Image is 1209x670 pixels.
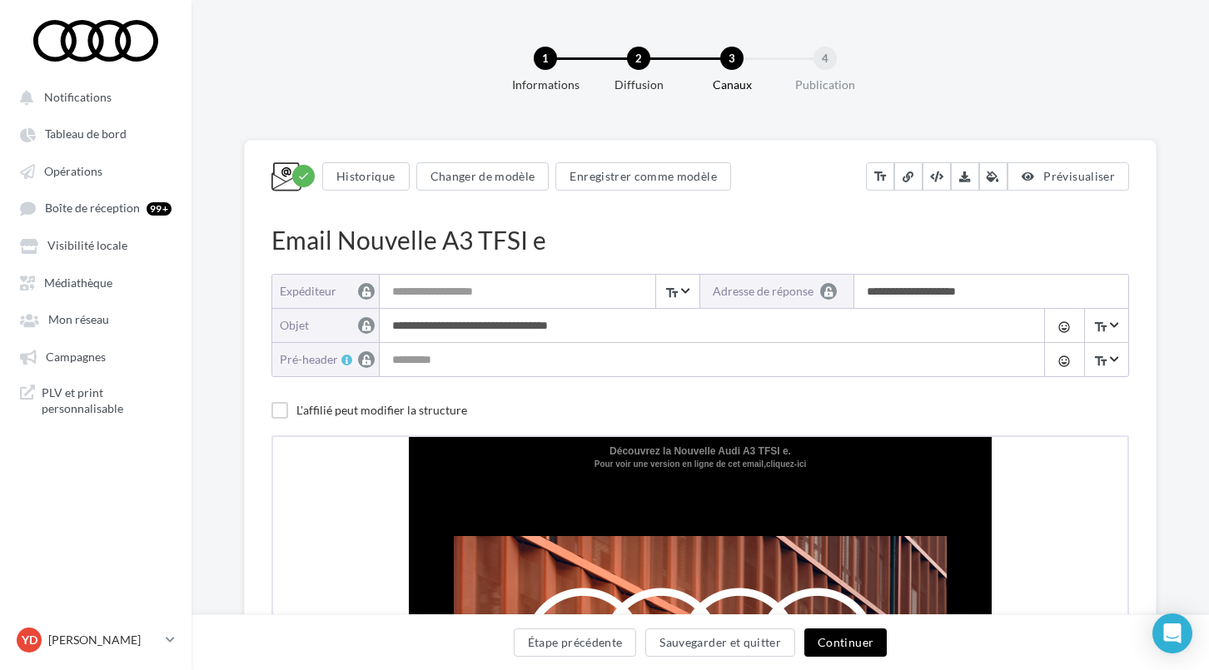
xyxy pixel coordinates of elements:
div: Informations [492,77,599,93]
div: Expéditeur [280,283,366,299]
span: Notifications [44,90,112,104]
div: Pré-header [280,351,380,367]
span: Opérations [44,164,102,178]
div: 99+ [147,202,172,216]
a: Opérations [10,156,182,186]
span: Prévisualiser [1043,169,1115,183]
a: Campagnes [10,341,182,371]
button: Étape précédente [514,628,637,657]
div: Open Intercom Messenger [1152,613,1192,653]
div: Email Nouvelle A3 TFSI e [271,223,1129,257]
div: 3 [720,47,744,70]
button: Enregistrer comme modèle [555,162,730,191]
font: Pour voir une version en ligne de cet email, [321,22,534,32]
i: text_fields [1093,353,1108,370]
i: tag_faces [1057,355,1071,368]
button: tag_faces [1044,343,1083,376]
a: Visibilité locale [10,230,182,260]
p: [PERSON_NAME] [48,632,159,648]
button: text_fields [866,162,894,191]
span: Select box activate [1084,343,1127,376]
span: Campagnes [46,350,106,364]
span: Select box activate [655,275,699,308]
div: 2 [627,47,650,70]
span: PLV et print personnalisable [42,385,172,417]
a: cliquez-ici [493,22,533,32]
a: YD [PERSON_NAME] [13,624,178,656]
i: check [297,170,310,182]
a: Mon réseau [10,304,182,334]
i: text_fields [1093,319,1108,335]
div: Diffusion [585,77,692,93]
div: Canaux [679,77,785,93]
button: Sauvegarder et quitter [645,628,795,657]
div: objet [280,317,366,333]
i: tag_faces [1057,320,1071,334]
div: Publication [772,77,878,93]
i: text_fields [664,285,679,301]
span: Médiathèque [44,275,112,290]
button: Notifications [10,82,175,112]
button: Historique [322,162,410,191]
button: Continuer [804,628,887,657]
span: Tableau de bord [45,127,127,141]
a: Tableau de bord [10,118,182,148]
span: YD [22,632,37,648]
button: Changer de modèle [416,162,550,191]
span: Select box activate [1084,309,1127,342]
a: Boîte de réception 99+ [10,192,182,223]
div: 4 [813,47,837,70]
i: text_fields [873,168,888,185]
b: Découvrez la Nouvelle Audi A3 TFSI e. [336,8,518,20]
label: Adresse de réponse [700,275,854,308]
button: tag_faces [1044,309,1083,342]
button: Prévisualiser [1007,162,1129,191]
label: L'affilié peut modifier la structure [271,402,467,418]
span: Visibilité locale [47,239,127,253]
div: Modifications enregistrées [292,165,315,187]
a: Médiathèque [10,267,182,297]
a: PLV et print personnalisable [10,378,182,424]
span: Mon réseau [48,313,109,327]
div: 1 [534,47,557,70]
span: Boîte de réception [45,201,140,216]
